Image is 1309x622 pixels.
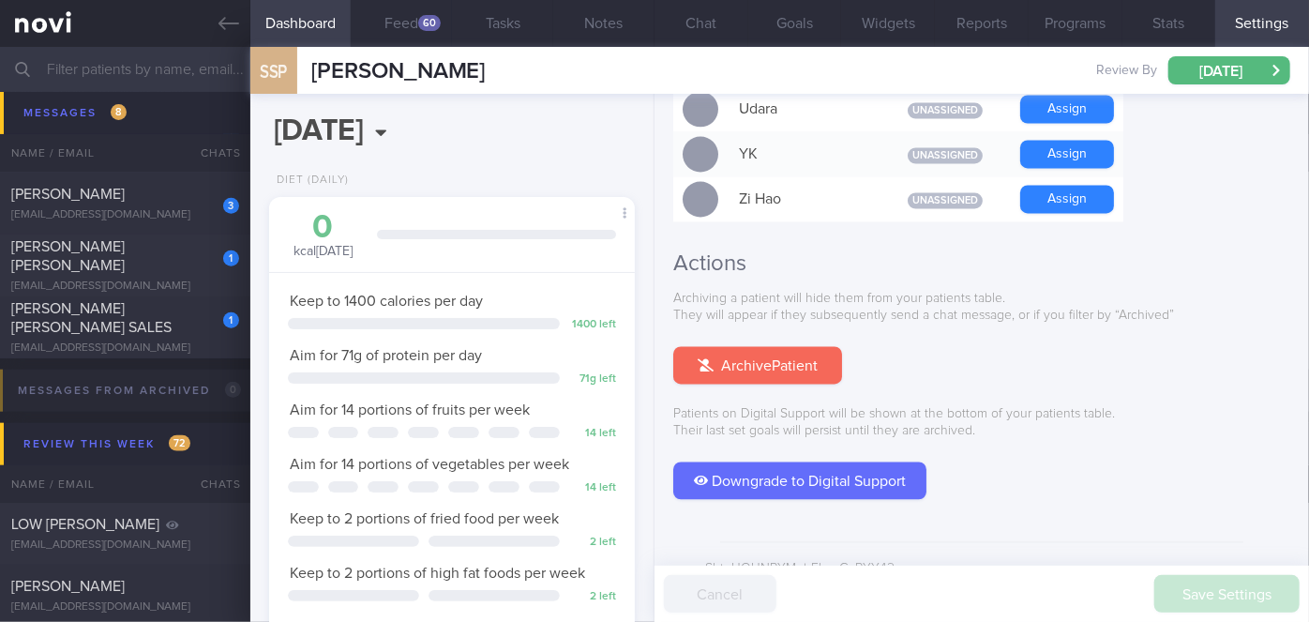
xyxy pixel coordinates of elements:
[223,250,239,266] div: 1
[908,148,983,164] span: Unassigned
[673,463,926,500] button: Downgrade to Digital Support
[730,91,880,129] div: Udara
[13,378,246,403] div: Messages from Archived
[290,457,569,472] span: Aim for 14 portions of vegetables per week
[1020,186,1114,214] button: Assign
[673,562,1290,579] div: wsymShtoUQUNRYMobEkyuCpRYY42
[11,187,125,202] span: [PERSON_NAME]
[11,301,172,335] span: [PERSON_NAME] [PERSON_NAME] SALES
[290,348,482,363] span: Aim for 71g of protein per day
[673,250,1290,279] h2: Actions
[223,198,239,214] div: 3
[175,465,250,503] div: Chats
[730,136,880,174] div: YK
[269,174,349,188] div: Diet (Daily)
[11,208,239,222] div: [EMAIL_ADDRESS][DOMAIN_NAME]
[908,193,983,209] span: Unassigned
[569,372,616,387] div: 71 g left
[1020,141,1114,169] button: Assign
[19,432,195,457] div: Review this week
[673,407,1290,440] p: Patients on Digital Support will be shown at the bottom of your patients table. Their last set go...
[418,15,441,31] div: 60
[11,539,239,553] div: [EMAIL_ADDRESS][DOMAIN_NAME]
[223,127,239,143] div: 1
[11,156,239,170] div: [EMAIL_ADDRESS][DOMAIN_NAME]
[569,318,616,332] div: 1400 left
[225,382,241,398] span: 0
[908,103,983,119] span: Unassigned
[290,294,483,309] span: Keep to 1400 calories per day
[11,517,159,532] span: LOW [PERSON_NAME]
[1096,63,1157,80] span: Review By
[290,511,559,526] span: Keep to 2 portions of fried food per week
[311,60,486,83] span: [PERSON_NAME]
[569,481,616,495] div: 14 left
[11,239,125,273] span: [PERSON_NAME] [PERSON_NAME]
[169,435,190,451] span: 72
[11,280,239,294] div: [EMAIL_ADDRESS][DOMAIN_NAME]
[569,536,616,550] div: 2 left
[673,347,842,385] button: ArchivePatient
[288,211,358,244] div: 0
[673,292,1290,325] p: Archiving a patient will hide them from your patients table. They will appear if they subsequentl...
[1168,56,1290,84] button: [DATE]
[569,590,616,604] div: 2 left
[246,36,302,108] div: SSP
[730,181,880,219] div: Zi Hao
[290,566,585,581] span: Keep to 2 portions of high fat foods per week
[1020,96,1114,124] button: Assign
[569,427,616,441] div: 14 left
[223,312,239,328] div: 1
[11,579,125,594] span: [PERSON_NAME]
[11,341,239,356] div: [EMAIL_ADDRESS][DOMAIN_NAME]
[11,115,155,149] span: [PERSON_NAME] D/O MUTUSAMY
[11,600,239,614] div: [EMAIL_ADDRESS][DOMAIN_NAME]
[290,402,530,417] span: Aim for 14 portions of fruits per week
[288,211,358,261] div: kcal [DATE]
